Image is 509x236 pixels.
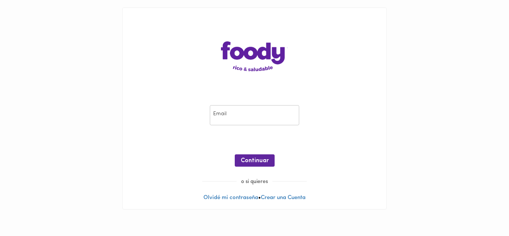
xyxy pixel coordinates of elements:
span: Continuar [241,157,269,164]
div: • [123,8,386,209]
iframe: Messagebird Livechat Widget [466,193,502,229]
a: Olvidé mi contraseña [203,195,258,201]
button: Continuar [235,154,275,167]
span: o si quieres [237,179,272,185]
a: Crear una Cuenta [261,195,306,201]
img: logo-main-page.png [221,41,288,71]
input: pepitoperez@gmail.com [210,105,299,126]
